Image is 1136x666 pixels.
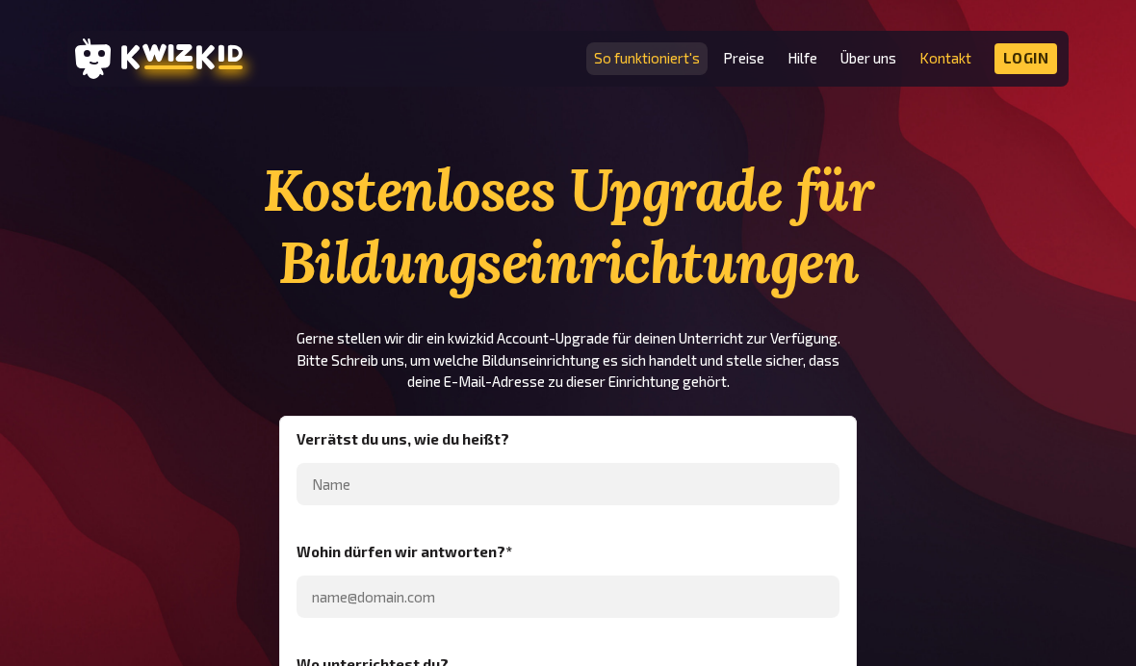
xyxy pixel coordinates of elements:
a: Hilfe [787,50,817,66]
p: Gerne stellen wir dir ein kwizkid Account-Upgrade für deinen Unterricht zur Verfügung. Bitte Schr... [279,327,857,393]
h1: Kostenloses Upgrade für Bildungseinrichtungen [67,154,1069,298]
input: name@domain.com [297,576,839,618]
legend: Verrätst du uns, wie du heißt? [297,431,509,448]
input: Name [297,463,839,505]
a: Preise [723,50,764,66]
a: Kontakt [919,50,971,66]
a: Login [994,43,1058,74]
legend: Wohin dürfen wir antworten? * [297,544,512,560]
a: Über uns [840,50,896,66]
a: So funktioniert's [594,50,700,66]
